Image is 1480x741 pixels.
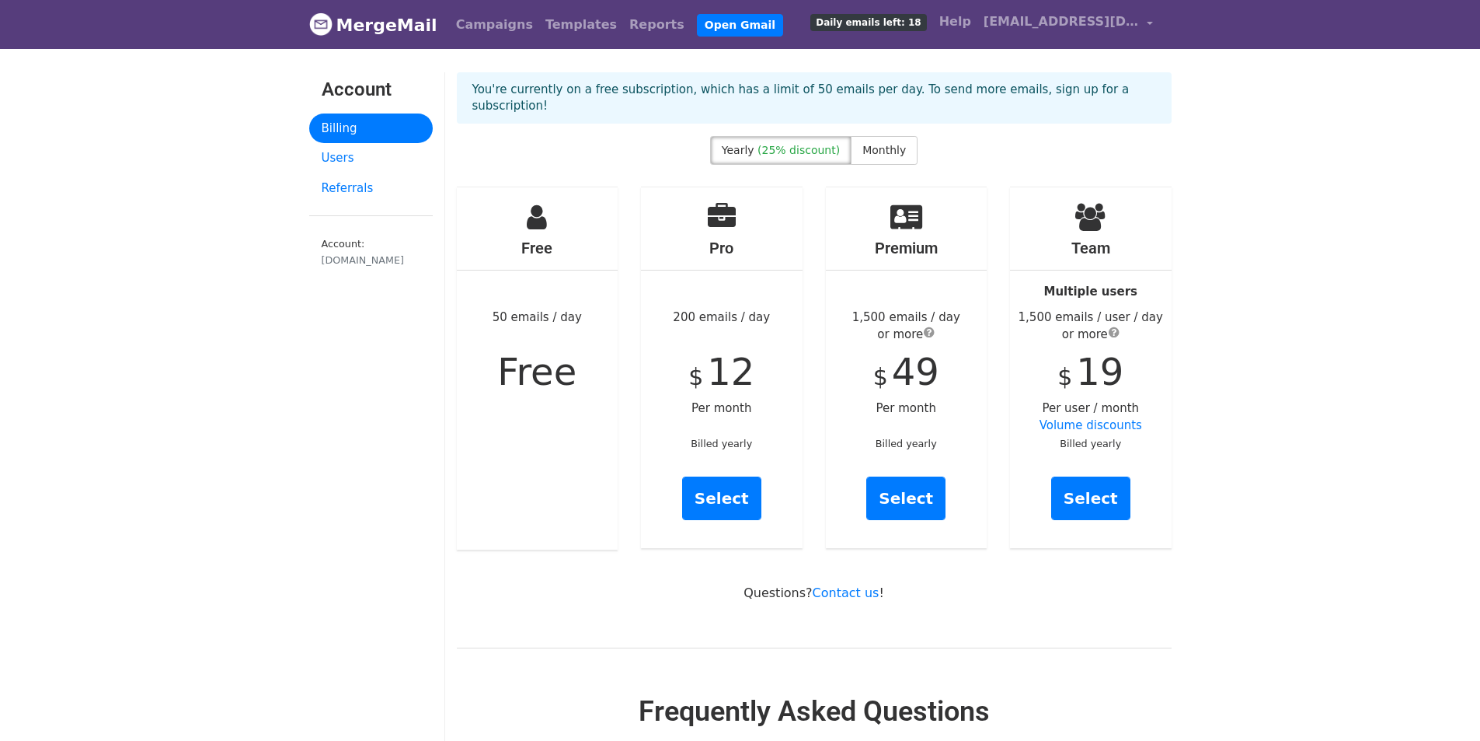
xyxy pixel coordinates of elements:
a: Users [309,143,433,173]
div: 200 emails / day Per month [641,187,803,548]
h4: Team [1010,239,1172,257]
span: 19 [1076,350,1123,393]
span: Yearly [722,144,754,156]
div: Per user / month [1010,187,1172,548]
a: Reports [623,9,691,40]
a: Help [933,6,977,37]
a: Referrals [309,173,433,204]
span: Monthly [862,144,906,156]
span: (25% discount) [757,144,840,156]
small: Billed yearly [691,438,752,449]
span: $ [688,363,703,390]
div: 50 emails / day [457,187,618,550]
a: Volume discounts [1039,418,1142,432]
small: Billed yearly [876,438,937,449]
strong: Multiple users [1044,285,1137,299]
span: $ [873,363,888,390]
div: 1,500 emails / day or more [826,309,987,344]
h2: Frequently Asked Questions [457,695,1172,729]
p: Questions? ! [457,585,1172,601]
a: Templates [539,9,623,40]
span: 12 [707,350,754,393]
span: 49 [892,350,939,393]
div: Per month [826,187,987,548]
a: Daily emails left: 18 [804,6,932,37]
a: Billing [309,114,433,144]
h4: Pro [641,239,803,257]
img: MergeMail logo [309,12,333,36]
a: Select [1051,477,1130,520]
span: [EMAIL_ADDRESS][DOMAIN_NAME] [984,12,1139,31]
p: You're currently on a free subscription, which has a limit of 50 emails per day. To send more ema... [472,82,1156,114]
div: [DOMAIN_NAME] [322,253,420,267]
a: Open Gmail [697,14,783,37]
span: Free [497,350,576,393]
small: Billed yearly [1060,438,1121,449]
span: $ [1057,363,1072,390]
a: Select [866,477,945,520]
a: Contact us [813,585,879,600]
h4: Premium [826,239,987,257]
a: MergeMail [309,9,437,41]
h4: Free [457,239,618,257]
a: Select [682,477,761,520]
a: [EMAIL_ADDRESS][DOMAIN_NAME] [977,6,1159,43]
div: 1,500 emails / user / day or more [1010,309,1172,344]
span: Daily emails left: 18 [810,14,926,31]
a: Campaigns [450,9,539,40]
h3: Account [322,79,420,101]
small: Account: [322,238,420,267]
